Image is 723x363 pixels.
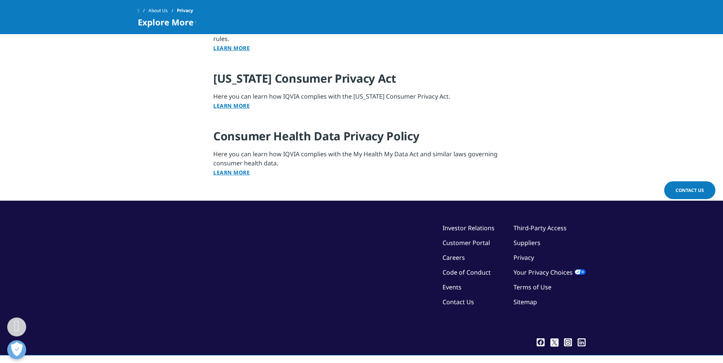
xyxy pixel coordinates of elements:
[7,340,26,359] button: Abrir preferencias
[138,17,194,27] span: Explore More
[213,129,510,149] h4: Consumer Health Data Privacy Policy
[213,102,250,109] a: Learn More
[664,181,715,199] a: Contact Us
[213,149,510,182] p: Here you can learn how IQVIA complies with the My Health My Data Act and similar laws governing c...
[514,298,537,306] a: Sitemap
[443,224,495,232] a: Investor Relations
[514,239,540,247] a: Suppliers
[514,268,586,277] a: Your Privacy Choices
[213,44,250,52] a: Learn More
[514,224,567,232] a: Third-Party Access
[177,4,193,17] span: Privacy
[148,4,177,17] a: About Us
[443,268,491,277] a: Code of Conduct
[443,239,490,247] a: Customer Portal
[443,283,462,291] a: Events
[213,92,510,115] p: Here you can learn how IQVIA complies with the [US_STATE] Consumer Privacy Act.
[443,298,474,306] a: Contact Us
[514,253,534,262] a: Privacy
[213,71,510,92] h4: [US_STATE] Consumer Privacy Act
[514,283,551,291] a: Terms of Use
[443,253,465,262] a: Careers
[213,169,250,176] a: LEARN MORE
[676,187,704,193] span: Contact Us
[213,16,510,57] p: Here you can find information related to the new data protection rules in the European Union (EU)...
